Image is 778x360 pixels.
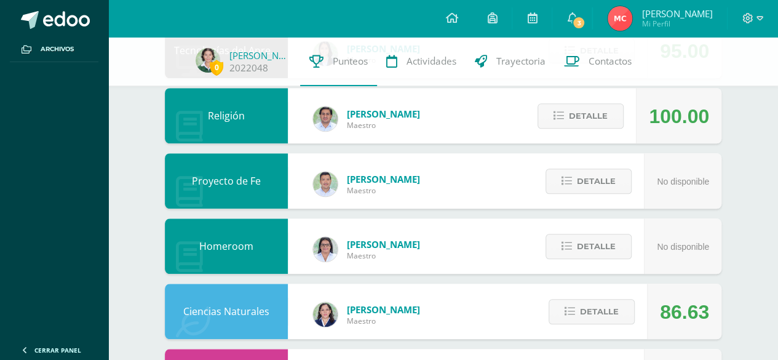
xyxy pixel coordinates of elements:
[41,44,74,54] span: Archivos
[347,316,420,326] span: Maestro
[313,302,338,327] img: 34baededec4b5a5d684641d5d0f97b48.png
[347,108,420,120] span: [PERSON_NAME]
[546,169,632,194] button: Detalle
[165,88,288,143] div: Religión
[34,346,81,354] span: Cerrar panel
[333,55,368,68] span: Punteos
[538,103,624,129] button: Detalle
[608,6,632,31] img: 447e56cc469f47fc637eaece98bd3ba4.png
[347,303,420,316] span: [PERSON_NAME]
[300,37,377,86] a: Punteos
[347,185,420,196] span: Maestro
[165,218,288,274] div: Homeroom
[555,37,641,86] a: Contactos
[572,16,585,30] span: 3
[210,60,223,75] span: 0
[657,177,709,186] span: No disponible
[313,172,338,196] img: 585d333ccf69bb1c6e5868c8cef08dba.png
[549,299,635,324] button: Detalle
[196,48,220,73] img: 84ab94670abcc0b35f64420388349fb4.png
[660,284,709,340] div: 86.63
[569,105,608,127] span: Detalle
[377,37,466,86] a: Actividades
[407,55,456,68] span: Actividades
[347,120,420,130] span: Maestro
[649,89,709,144] div: 100.00
[229,62,268,74] a: 2022048
[165,153,288,209] div: Proyecto de Fe
[546,234,632,259] button: Detalle
[466,37,555,86] a: Trayectoria
[347,250,420,261] span: Maestro
[580,300,619,323] span: Detalle
[347,238,420,250] span: [PERSON_NAME]
[577,170,616,193] span: Detalle
[496,55,546,68] span: Trayectoria
[577,235,616,258] span: Detalle
[165,284,288,339] div: Ciencias Naturales
[589,55,632,68] span: Contactos
[313,237,338,262] img: 341d98b4af7301a051bfb6365f8299c3.png
[657,242,709,252] span: No disponible
[641,7,712,20] span: [PERSON_NAME]
[229,49,291,62] a: [PERSON_NAME]
[347,173,420,185] span: [PERSON_NAME]
[641,18,712,29] span: Mi Perfil
[313,106,338,131] img: f767cae2d037801592f2ba1a5db71a2a.png
[10,37,98,62] a: Archivos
